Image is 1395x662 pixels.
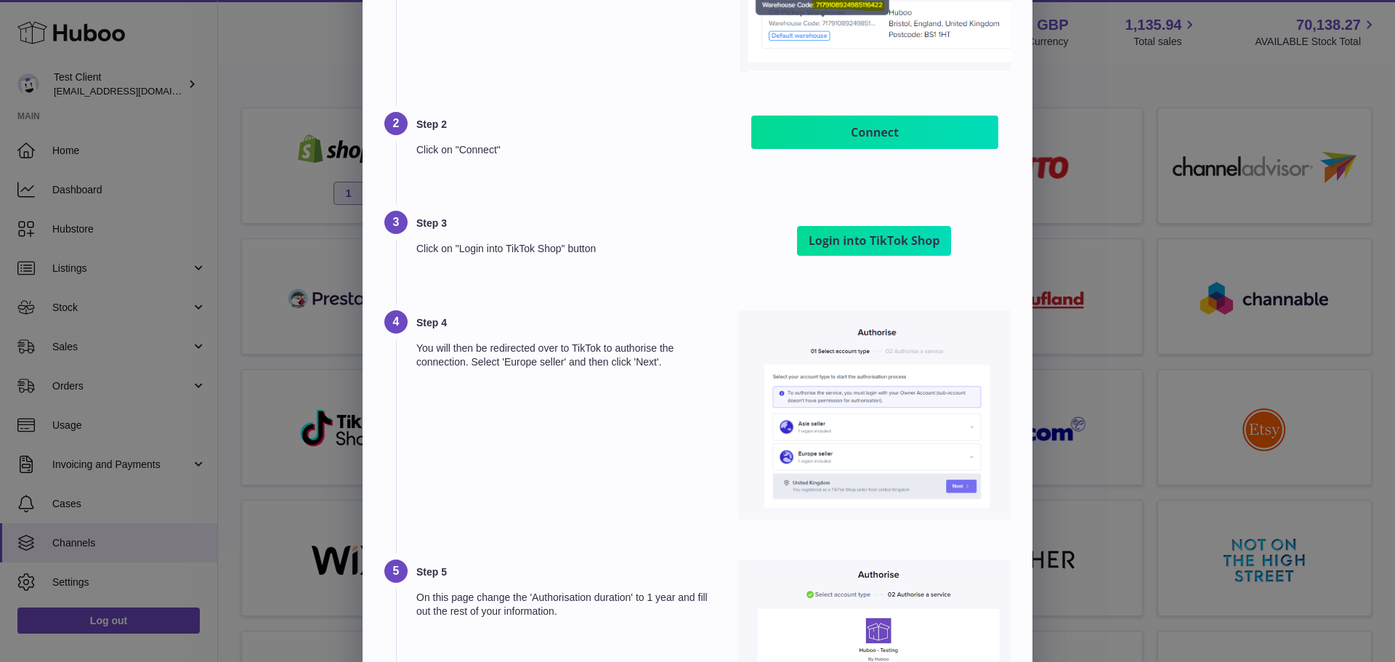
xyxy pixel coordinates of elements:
[416,591,719,618] p: On this page change the 'Authorisation duration' to 1 year and fill out the rest of your informat...
[748,112,1002,152] img: Step 2 helper image
[416,316,719,330] h3: Step 4
[416,342,719,369] p: You will then be redirected over to TikTok to authorise the connection. Select 'Europe seller' an...
[416,143,719,157] p: Click on "Connect"
[416,565,719,579] h3: Step 5
[416,118,719,132] h3: Step 2
[783,211,966,270] img: Step 3 helper image
[738,310,1011,520] img: Step 4 helper image
[416,242,719,256] p: Click on "Login into TikTok Shop" button
[416,217,719,230] h3: Step 3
